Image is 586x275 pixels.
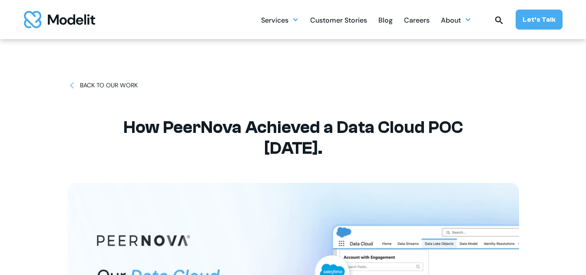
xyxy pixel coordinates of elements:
div: Let’s Talk [523,15,556,24]
div: Careers [404,13,430,30]
a: Careers [404,11,430,28]
a: BACK TO OUR WORK [67,81,138,90]
h1: How PeerNova Achieved a Data Cloud POC [DATE]. [98,117,489,159]
a: Customer Stories [310,11,367,28]
div: Blog [378,13,393,30]
div: Services [261,13,288,30]
div: About [441,11,471,28]
div: Customer Stories [310,13,367,30]
a: Blog [378,11,393,28]
a: Let’s Talk [516,10,563,30]
div: BACK TO OUR WORK [80,81,138,90]
div: Services [261,11,299,28]
a: home [24,11,95,28]
div: About [441,13,461,30]
img: modelit logo [24,11,95,28]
